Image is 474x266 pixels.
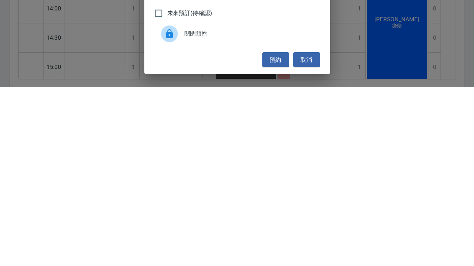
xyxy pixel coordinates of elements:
span: 未來預訂(待確認) [167,187,213,196]
button: 預約 [262,231,289,246]
div: 關閉預約 [154,201,320,224]
label: 服務時長 [160,74,178,80]
label: 顧客電話 [160,15,181,22]
span: 佔用顧客端預約名額 [167,170,220,179]
label: 備註 [160,103,169,109]
label: 顧客姓名 [160,45,181,51]
button: 取消 [293,231,320,246]
div: 30分鐘 [154,78,320,100]
span: 關閉預約 [184,208,313,217]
